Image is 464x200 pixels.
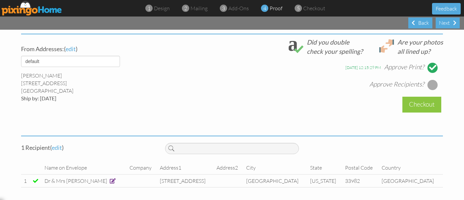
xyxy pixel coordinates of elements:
span: Dr & Mrs [PERSON_NAME] [44,178,107,184]
div: Approve Recipients? [369,80,424,89]
td: State [307,161,342,174]
div: check your spelling? [307,47,363,56]
h4: ( ) [21,46,155,52]
div: all lined up? [397,47,443,56]
span: proof [270,5,282,12]
img: check_spelling.svg [289,39,304,53]
span: edit [52,144,62,151]
h4: 1 Recipient ( ) [21,145,155,151]
td: Company [127,161,157,174]
span: mailing [190,5,208,12]
span: checkout [303,5,325,12]
span: From Addresses: [21,45,64,52]
button: Feedback [432,3,461,15]
td: 1 [21,174,30,187]
div: Approve Print? [384,63,424,72]
span: 4 [263,5,266,12]
span: 1 [148,5,151,12]
img: pixingo logo [2,1,62,16]
div: Back [408,17,432,28]
td: [US_STATE] [307,174,342,187]
div: [DATE] 12:15:29 PM [345,65,381,70]
td: Address1 [157,161,214,174]
span: add-ons [228,5,249,12]
td: Address2 [214,161,244,174]
span: 5 [297,5,300,12]
div: Next [436,17,460,28]
span: edit [66,45,76,52]
span: Ship by: [DATE] [21,95,56,101]
img: lineup.svg [379,39,394,53]
td: Postal Code [342,161,379,174]
div: Are your photos [397,38,443,47]
td: Name on Envelope [42,161,127,174]
span: design [154,5,170,12]
td: [GEOGRAPHIC_DATA] [244,174,307,187]
div: Checkout [402,97,441,112]
td: City [244,161,307,174]
td: 33982 [342,174,379,187]
td: Country [379,161,443,174]
td: [STREET_ADDRESS] [157,174,214,187]
span: 3 [222,5,225,12]
td: [GEOGRAPHIC_DATA] [379,174,443,187]
div: Did you double [307,38,363,47]
div: [PERSON_NAME] [STREET_ADDRESS] [GEOGRAPHIC_DATA] [21,72,155,102]
span: 2 [184,5,187,12]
